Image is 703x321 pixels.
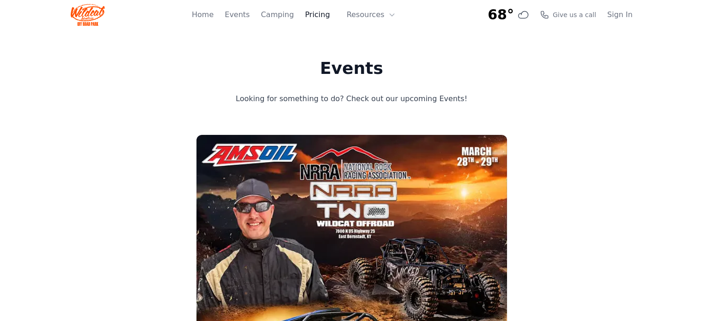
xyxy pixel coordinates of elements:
[305,9,330,20] a: Pricing
[488,6,514,23] span: 68°
[341,6,401,24] button: Resources
[553,10,596,19] span: Give us a call
[540,10,596,19] a: Give us a call
[225,9,250,20] a: Events
[71,4,105,26] img: Wildcat Logo
[607,9,633,20] a: Sign In
[199,59,505,78] h1: Events
[199,92,505,105] p: Looking for something to do? Check out our upcoming Events!
[261,9,293,20] a: Camping
[192,9,214,20] a: Home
